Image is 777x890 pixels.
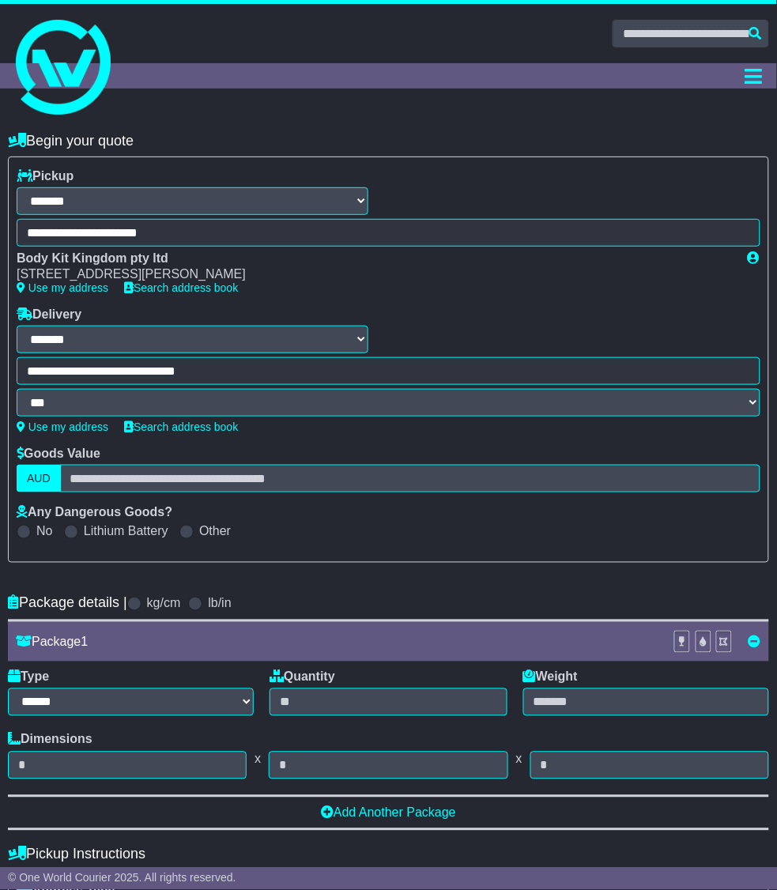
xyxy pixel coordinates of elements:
a: Add Another Package [321,806,456,820]
a: Remove this item [749,635,761,649]
div: Package [8,635,666,650]
span: x [247,752,269,767]
div: [STREET_ADDRESS][PERSON_NAME] [17,266,732,281]
div: Body Kit Kingdom pty ltd [17,251,732,266]
a: Use my address [17,281,108,294]
label: lb/in [208,596,231,611]
label: Goods Value [17,446,100,461]
a: Use my address [17,420,108,433]
a: Search address book [124,281,238,294]
button: Toggle navigation [738,63,769,89]
label: Weight [523,669,578,684]
label: Delivery [17,307,81,322]
label: No [36,524,52,539]
label: Other [199,524,231,539]
label: Quantity [270,669,335,684]
label: Any Dangerous Goods? [17,504,172,519]
label: Lithium Battery [84,524,168,539]
label: AUD [17,465,61,492]
h4: Package details | [8,595,127,612]
span: © One World Courier 2025. All rights reserved. [8,872,236,884]
h4: Pickup Instructions [8,847,769,863]
label: kg/cm [147,596,181,611]
label: Type [8,669,49,684]
span: x [508,752,530,767]
span: 1 [81,635,88,649]
label: Pickup [17,168,74,183]
a: Search address book [124,420,238,433]
label: Dimensions [8,732,92,747]
h4: Begin your quote [8,133,769,149]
